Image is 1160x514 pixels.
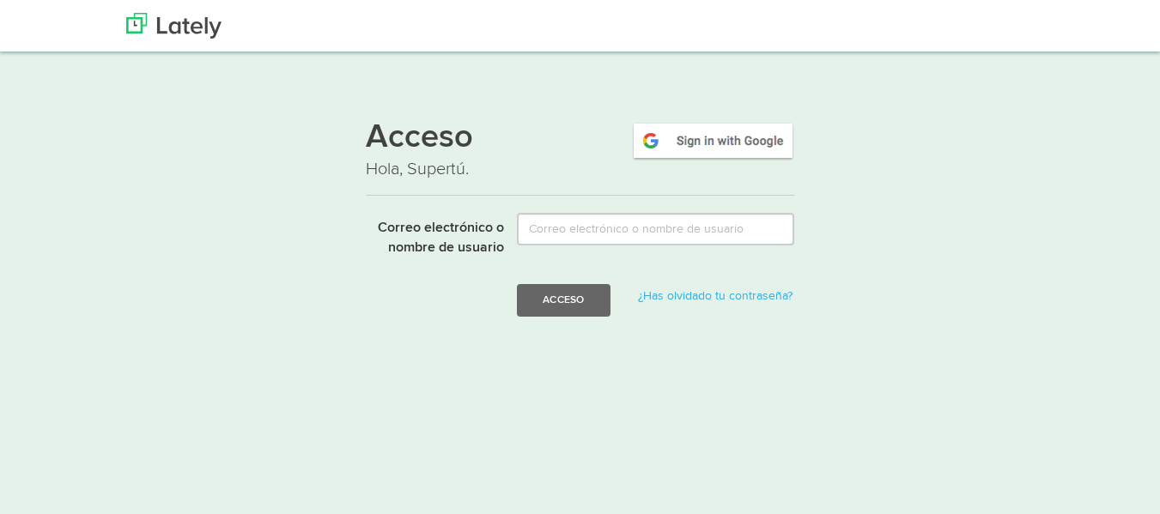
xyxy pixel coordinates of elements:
[378,221,504,255] font: Correo electrónico o nombre de usuario
[366,122,473,154] font: Acceso
[366,159,469,179] font: Hola, Supertú.
[638,290,793,302] a: ¿Has olvidado tu contraseña?
[631,121,795,160] img: google-signin.png
[126,13,222,39] img: Últimamente
[543,294,584,305] font: Acceso
[517,284,610,317] button: Acceso
[517,213,794,245] input: Correo electrónico o nombre de usuario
